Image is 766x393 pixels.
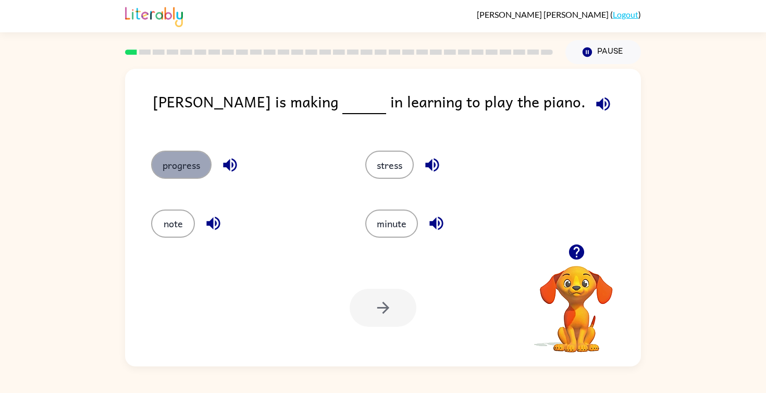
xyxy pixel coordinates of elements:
[125,4,183,27] img: Literably
[524,250,628,354] video: Your browser must support playing .mp4 files to use Literably. Please try using another browser.
[365,151,414,179] button: stress
[153,90,641,130] div: [PERSON_NAME] is making in learning to play the piano.
[613,9,638,19] a: Logout
[477,9,610,19] span: [PERSON_NAME] [PERSON_NAME]
[477,9,641,19] div: ( )
[151,210,195,238] button: note
[365,210,418,238] button: minute
[151,151,212,179] button: progress
[565,40,641,64] button: Pause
